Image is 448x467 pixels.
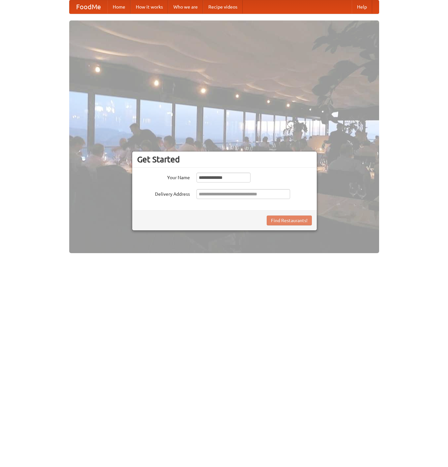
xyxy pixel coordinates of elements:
[352,0,372,14] a: Help
[267,216,312,225] button: Find Restaurants!
[203,0,243,14] a: Recipe videos
[70,0,107,14] a: FoodMe
[137,154,312,164] h3: Get Started
[137,189,190,197] label: Delivery Address
[168,0,203,14] a: Who we are
[131,0,168,14] a: How it works
[137,173,190,181] label: Your Name
[107,0,131,14] a: Home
